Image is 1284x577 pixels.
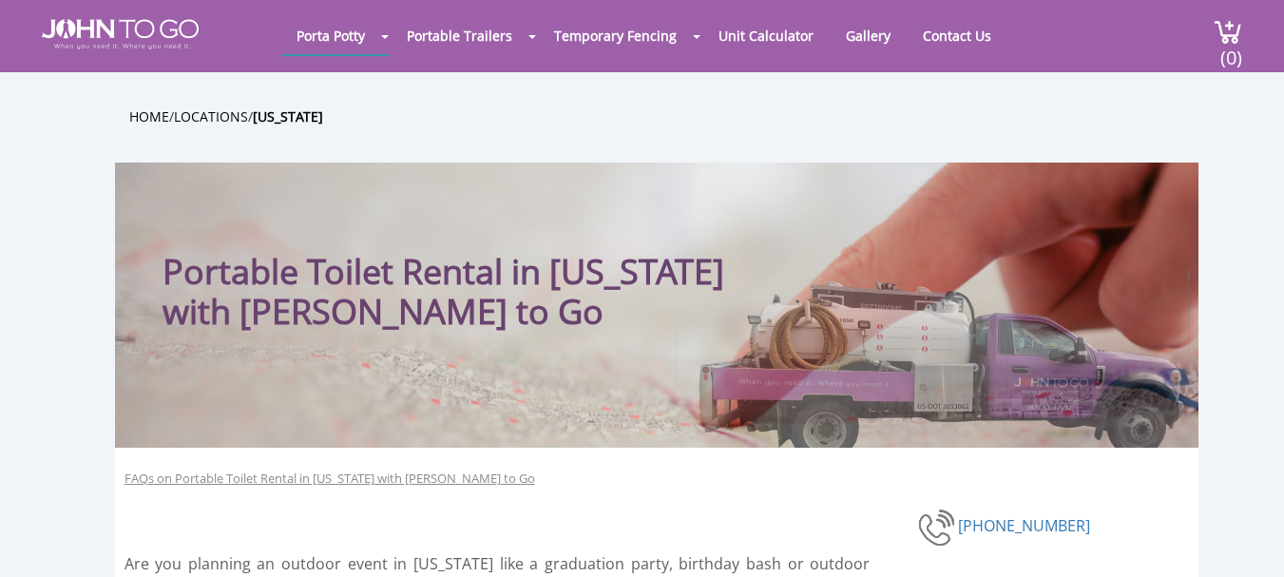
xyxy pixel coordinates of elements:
[174,107,248,125] a: Locations
[958,515,1090,536] a: [PHONE_NUMBER]
[42,19,199,49] img: JOHN to go
[909,17,1006,54] a: Contact Us
[704,17,828,54] a: Unit Calculator
[163,201,776,332] h1: Portable Toilet Rental in [US_STATE] with [PERSON_NAME] to Go
[282,17,379,54] a: Porta Potty
[676,271,1189,448] img: Truck
[832,17,905,54] a: Gallery
[1219,29,1242,70] span: (0)
[918,507,958,548] img: phone-number
[129,106,1213,127] ul: / /
[540,17,691,54] a: Temporary Fencing
[1214,19,1242,45] img: cart a
[253,107,323,125] a: [US_STATE]
[129,107,169,125] a: Home
[125,470,535,488] a: FAQs on Portable Toilet Rental in [US_STATE] with [PERSON_NAME] to Go
[393,17,527,54] a: Portable Trailers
